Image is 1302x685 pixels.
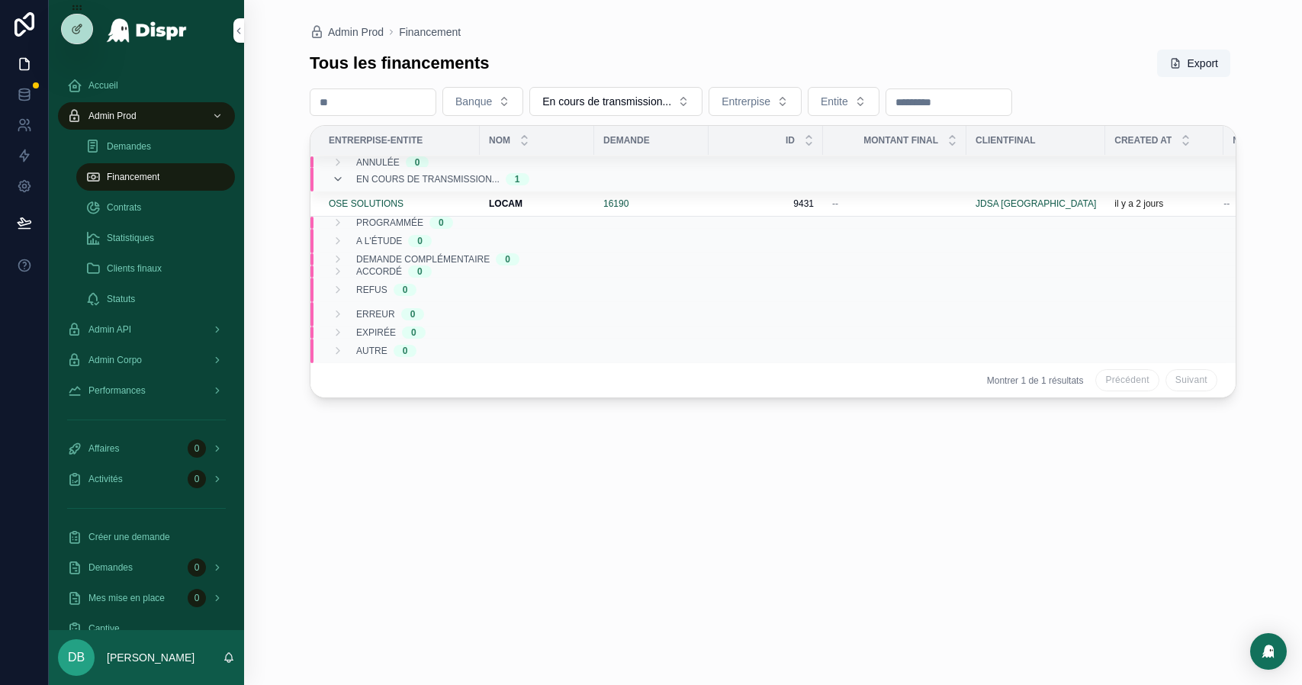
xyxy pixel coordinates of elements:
[515,173,520,185] div: 1
[356,326,396,339] span: Expirée
[410,308,416,320] div: 0
[1114,134,1172,146] span: Created at
[58,584,235,612] a: Mes mise en place0
[1223,198,1230,210] span: --
[58,377,235,404] a: Performances
[107,650,194,665] p: [PERSON_NAME]
[411,326,416,339] div: 0
[58,72,235,99] a: Accueil
[329,198,471,210] a: OSE SOLUTIONS
[808,87,879,116] button: Select Button
[489,198,585,210] a: LOCAM
[356,156,400,169] span: Annulée
[489,134,510,146] span: Nom
[106,18,188,43] img: App logo
[107,140,151,153] span: Demandes
[529,87,702,116] button: Select Button
[976,134,1036,146] span: ClientFinal
[328,24,384,40] span: Admin Prod
[58,615,235,642] a: Captive
[603,198,628,210] span: 16190
[722,94,770,109] span: Entrerpise
[863,134,938,146] span: Montant final
[417,265,423,278] div: 0
[603,198,699,210] a: 16190
[76,224,235,252] a: Statistiques
[88,354,142,366] span: Admin Corpo
[68,648,85,667] span: DB
[1157,50,1230,77] button: Export
[976,198,1096,210] a: JDSA [GEOGRAPHIC_DATA]
[88,473,123,485] span: Activités
[188,589,206,607] div: 0
[786,134,795,146] span: Id
[987,375,1084,387] span: Montrer 1 de 1 résultats
[403,284,408,296] div: 0
[356,235,402,247] span: A l'étude
[88,442,119,455] span: Affaires
[709,87,802,116] button: Select Button
[49,61,244,630] div: scrollable content
[329,198,403,210] a: OSE SOLUTIONS
[356,308,395,320] span: Erreur
[399,24,461,40] a: Financement
[76,255,235,282] a: Clients finaux
[188,558,206,577] div: 0
[442,87,523,116] button: Select Button
[310,24,384,40] a: Admin Prod
[356,173,500,185] span: En cours de transmission...
[58,102,235,130] a: Admin Prod
[88,384,146,397] span: Performances
[439,217,444,229] div: 0
[455,94,492,109] span: Banque
[58,346,235,374] a: Admin Corpo
[832,198,838,210] span: --
[58,465,235,493] a: Activités0
[821,94,848,109] span: Entite
[603,134,650,146] span: Demande
[356,253,490,265] span: Demande complémentaire
[356,345,387,357] span: Autre
[542,94,671,109] span: En cours de transmission...
[76,285,235,313] a: Statuts
[107,201,141,214] span: Contrats
[88,592,165,604] span: Mes mise en place
[356,265,402,278] span: Accordé
[88,323,131,336] span: Admin API
[76,163,235,191] a: Financement
[88,622,120,635] span: Captive
[356,217,423,229] span: Programmée
[58,523,235,551] a: Créer une demande
[58,316,235,343] a: Admin API
[107,232,154,244] span: Statistiques
[832,198,957,210] a: --
[88,561,133,574] span: Demandes
[76,133,235,160] a: Demandes
[417,235,423,247] div: 0
[718,198,814,210] a: 9431
[188,439,206,458] div: 0
[107,171,159,183] span: Financement
[329,134,423,146] span: Entrerpise-Entite
[188,470,206,488] div: 0
[1114,198,1163,210] p: il y a 2 jours
[310,52,490,76] h1: Tous les financements
[1114,198,1214,210] a: il y a 2 jours
[107,293,135,305] span: Statuts
[403,345,408,357] div: 0
[1250,633,1287,670] div: Open Intercom Messenger
[58,435,235,462] a: Affaires0
[88,79,118,92] span: Accueil
[88,531,170,543] span: Créer une demande
[415,156,420,169] div: 0
[489,198,522,209] strong: LOCAM
[58,554,235,581] a: Demandes0
[88,110,137,122] span: Admin Prod
[356,284,387,296] span: Refus
[505,253,510,265] div: 0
